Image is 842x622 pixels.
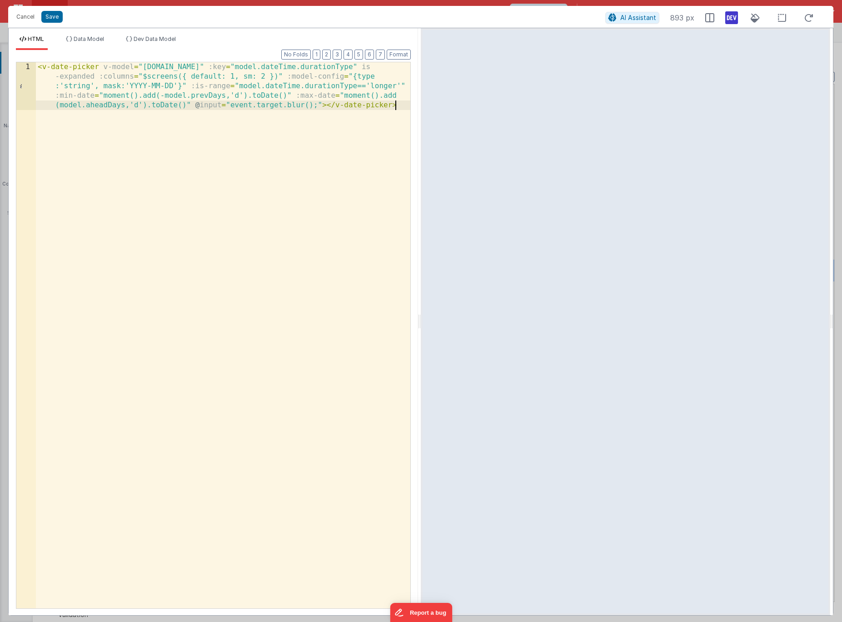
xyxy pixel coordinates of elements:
button: Cancel [12,10,39,23]
button: Save [41,11,63,23]
button: Format [387,50,411,60]
span: HTML [28,35,44,42]
span: AI Assistant [620,14,656,21]
button: 1 [313,50,320,60]
span: Data Model [74,35,104,42]
span: 893 px [670,12,694,23]
button: AI Assistant [605,12,659,24]
iframe: Marker.io feedback button [390,603,452,622]
button: 6 [365,50,374,60]
button: 5 [354,50,363,60]
span: Dev Data Model [134,35,176,42]
button: 2 [322,50,331,60]
button: No Folds [281,50,311,60]
div: 1 [16,62,36,110]
button: 4 [344,50,353,60]
button: 3 [333,50,342,60]
button: 7 [376,50,385,60]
